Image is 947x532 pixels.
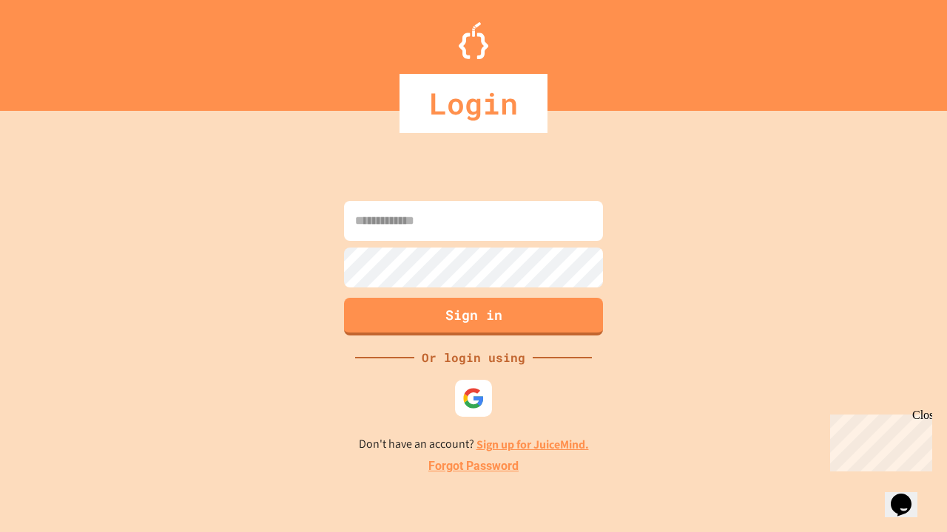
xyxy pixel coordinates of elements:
iframe: chat widget [885,473,932,517]
img: Logo.svg [459,22,488,59]
img: google-icon.svg [462,387,485,409]
div: Chat with us now!Close [6,6,102,94]
button: Sign in [344,298,603,335]
a: Sign up for JuiceMind. [476,437,589,452]
div: Login [400,74,547,133]
iframe: chat widget [824,409,932,471]
a: Forgot Password [428,457,519,475]
p: Don't have an account? [359,435,589,454]
div: Or login using [414,349,533,366]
